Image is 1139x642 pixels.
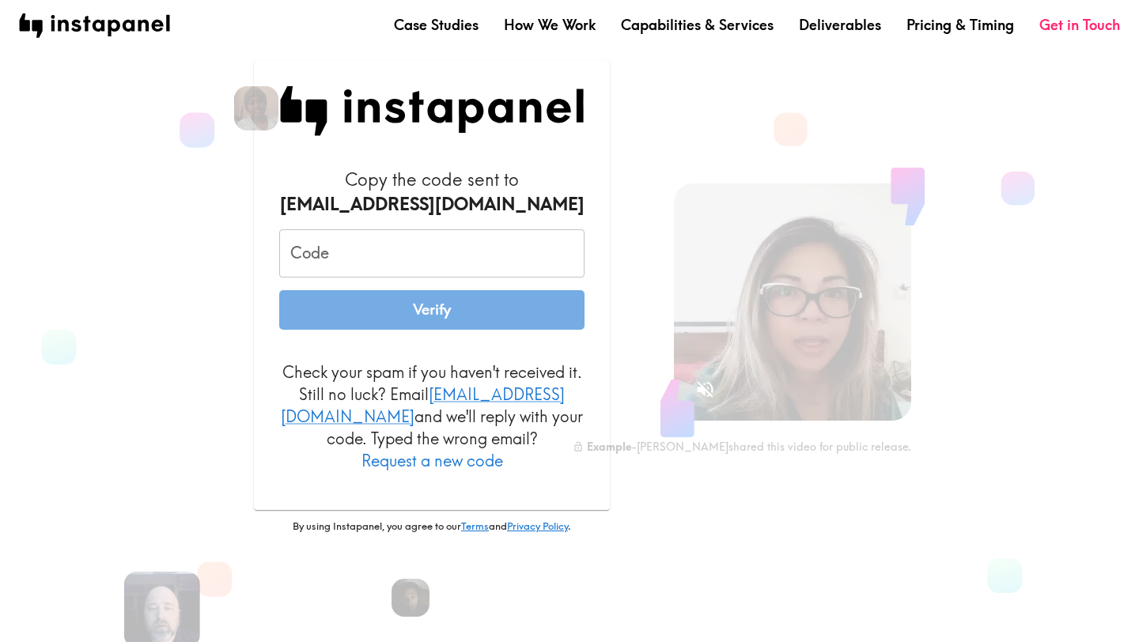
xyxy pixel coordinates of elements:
[19,13,170,38] img: instapanel
[799,15,881,35] a: Deliverables
[1039,15,1120,35] a: Get in Touch
[507,519,568,532] a: Privacy Policy
[234,86,278,130] img: Venita
[392,579,429,617] img: Cory
[621,15,774,35] a: Capabilities & Services
[281,384,565,426] a: [EMAIL_ADDRESS][DOMAIN_NAME]
[279,86,585,136] img: Instapanel
[906,15,1014,35] a: Pricing & Timing
[279,192,585,217] div: [EMAIL_ADDRESS][DOMAIN_NAME]
[461,519,489,532] a: Terms
[279,168,585,217] h6: Copy the code sent to
[279,290,585,330] button: Verify
[279,361,585,472] p: Check your spam if you haven't received it. Still no luck? Email and we'll reply with your code. ...
[279,229,585,278] input: xxx_xxx_xxx
[504,15,596,35] a: How We Work
[573,440,911,454] div: - [PERSON_NAME] shared this video for public release.
[688,372,722,406] button: Sound is off
[587,440,631,454] b: Example
[394,15,479,35] a: Case Studies
[361,450,503,472] button: Request a new code
[254,519,610,534] p: By using Instapanel, you agree to our and .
